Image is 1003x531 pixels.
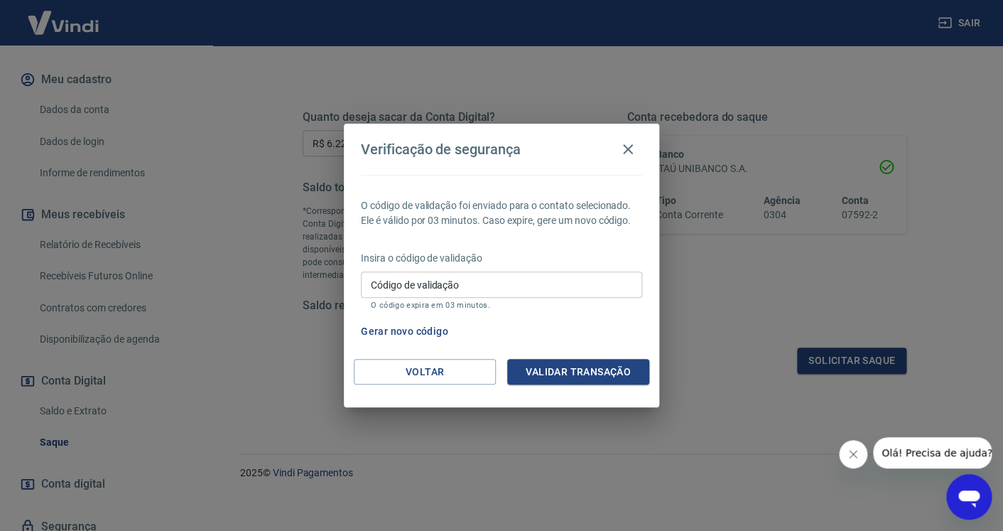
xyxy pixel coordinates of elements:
p: O código expira em 03 minutos. [371,301,632,310]
button: Validar transação [507,359,649,385]
iframe: Mensagem da empresa [873,437,992,468]
iframe: Fechar mensagem [839,440,867,468]
span: Olá! Precisa de ajuda? [9,10,119,21]
p: Insira o código de validação [361,251,642,266]
iframe: Botão para abrir a janela de mensagens [946,474,992,520]
p: O código de validação foi enviado para o contato selecionado. Ele é válido por 03 minutos. Caso e... [361,198,642,228]
button: Voltar [354,359,496,385]
button: Gerar novo código [355,318,454,345]
h4: Verificação de segurança [361,141,521,158]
